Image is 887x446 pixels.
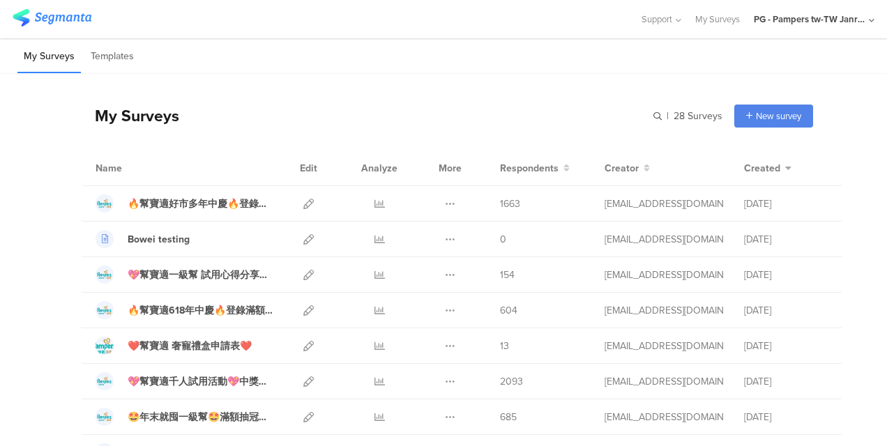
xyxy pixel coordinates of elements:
div: [DATE] [744,232,828,247]
div: Bowei testing [128,232,190,247]
span: Created [744,161,780,176]
li: Templates [84,40,140,73]
div: hsiao.c.1@pg.com [605,197,723,211]
span: 2093 [500,374,523,389]
div: [DATE] [744,303,828,318]
span: 28 Surveys [674,109,722,123]
div: PG - Pampers tw-TW Janrain [754,13,865,26]
div: 🔥幫寶適好市多年中慶🔥登錄滿額發票 抽3支iPhone 16 Pro！ [128,197,273,211]
span: Support [642,13,672,26]
li: My Surveys [17,40,81,73]
div: My Surveys [81,104,179,128]
div: hsiao.c.1@pg.com [605,339,723,353]
a: Bowei testing [96,230,190,248]
span: 1663 [500,197,520,211]
span: 604 [500,303,517,318]
div: Name [96,161,179,176]
div: hsiao.c.1@pg.com [605,410,723,424]
span: 685 [500,410,517,424]
div: [DATE] [744,339,828,353]
span: 154 [500,268,515,282]
span: Creator [605,161,639,176]
span: 0 [500,232,506,247]
div: hsiao.c.1@pg.com [605,268,723,282]
div: [DATE] [744,197,828,211]
span: 13 [500,339,509,353]
div: ❤️幫寶適 奢寵禮盒申請表❤️ [128,339,252,353]
button: Creator [605,161,650,176]
span: New survey [756,109,801,123]
div: [DATE] [744,374,828,389]
a: 💖幫寶適千人試用活動💖中獎登記 [96,372,273,390]
a: 🔥幫寶適618年中慶🔥登錄滿額發票 抽iPhone 16 Pro！ [96,301,273,319]
img: segmanta logo [13,9,91,26]
div: Edit [294,151,324,185]
div: hsiao.c.1@pg.com [605,374,723,389]
span: | [665,109,671,123]
div: 💖幫寶適一級幫 試用心得分享活動💖 [128,268,273,282]
span: Respondents [500,161,559,176]
a: 💖幫寶適一級幫 試用心得分享活動💖 [96,266,273,284]
div: hsiao.c.1@pg.com [605,303,723,318]
div: 🤩年末就囤一級幫🤩滿額抽冠軍奶爸陳傑憲簽名球 [128,410,273,424]
div: [DATE] [744,268,828,282]
button: Created [744,161,791,176]
div: [DATE] [744,410,828,424]
div: peh.b.1@pg.com [605,232,723,247]
a: 🔥幫寶適好市多年中慶🔥登錄滿額發票 抽3支iPhone 16 Pro！ [96,194,273,213]
div: Analyze [358,151,400,185]
button: Respondents [500,161,570,176]
div: 🔥幫寶適618年中慶🔥登錄滿額發票 抽iPhone 16 Pro！ [128,303,273,318]
a: ❤️幫寶適 奢寵禮盒申請表❤️ [96,337,252,355]
a: 🤩年末就囤一級幫🤩滿額抽冠軍奶爸[PERSON_NAME]簽名球 [96,408,273,426]
div: More [435,151,465,185]
div: 💖幫寶適千人試用活動💖中獎登記 [128,374,273,389]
